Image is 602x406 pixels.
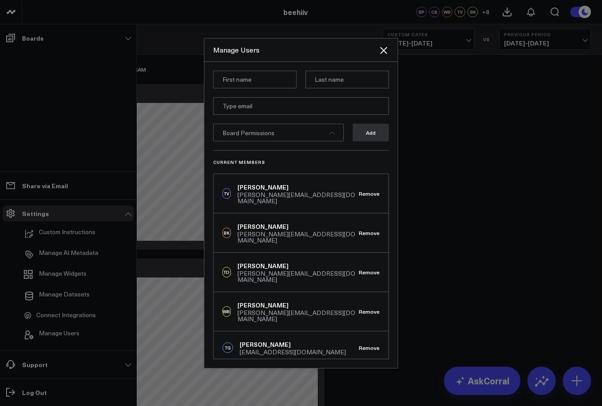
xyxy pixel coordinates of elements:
button: Remove [359,345,380,351]
button: Close [378,45,389,56]
div: [EMAIL_ADDRESS][DOMAIN_NAME] [240,349,346,355]
div: [PERSON_NAME] [237,222,359,231]
div: TD [222,267,231,277]
div: Manage Users [213,45,378,55]
button: Remove [359,230,380,236]
button: Add [353,124,389,141]
div: TV [222,188,231,199]
button: Remove [359,269,380,275]
div: [PERSON_NAME][EMAIL_ADDRESS][DOMAIN_NAME] [237,192,359,204]
div: [PERSON_NAME] [237,183,359,192]
span: Board Permissions [222,129,275,137]
div: [PERSON_NAME] [237,301,359,310]
div: [PERSON_NAME][EMAIL_ADDRESS][DOMAIN_NAME] [237,310,359,322]
div: [PERSON_NAME] [237,262,359,270]
input: Last name [305,71,389,88]
h3: Current Members [213,159,389,165]
div: [PERSON_NAME][EMAIL_ADDRESS][DOMAIN_NAME] [237,270,359,283]
input: First name [213,71,297,88]
div: [PERSON_NAME][EMAIL_ADDRESS][DOMAIN_NAME] [237,231,359,243]
button: Remove [359,308,380,315]
button: Remove [359,190,380,197]
div: BK [222,228,231,238]
div: WB [222,306,231,317]
div: TG [222,342,233,353]
input: Type email [213,97,389,115]
div: [PERSON_NAME] [240,340,346,349]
